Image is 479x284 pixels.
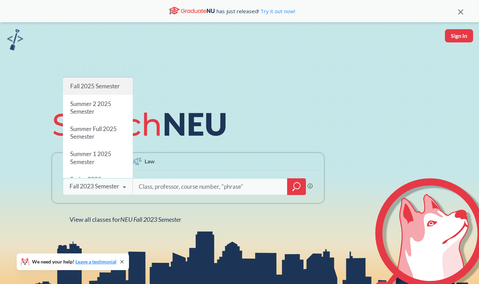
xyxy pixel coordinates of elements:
span: Spring 2025 Semester [70,176,101,190]
span: View all classes for [70,216,181,223]
button: Sign In [445,29,473,42]
span: We need your help! [32,259,116,264]
span: Summer 1 2025 Semester [70,150,111,165]
div: Fall 2023 Semester [70,182,119,190]
span: has just released! [217,7,295,15]
a: Try it out now! [259,8,295,15]
span: Summer 2 2025 Semester [70,100,111,115]
a: Leave a testimonial [75,259,116,265]
a: sandbox logo [7,29,23,52]
div: magnifying glass [287,178,306,195]
input: Class, professor, course number, "phrase" [138,179,283,194]
span: Summer Full 2025 Semester [70,125,116,140]
svg: magnifying glass [292,182,301,192]
img: sandbox logo [7,29,23,50]
span: Fall 2025 Semester [70,82,120,90]
span: NEU Fall 2023 Semester [120,216,181,223]
span: Law [145,157,155,165]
